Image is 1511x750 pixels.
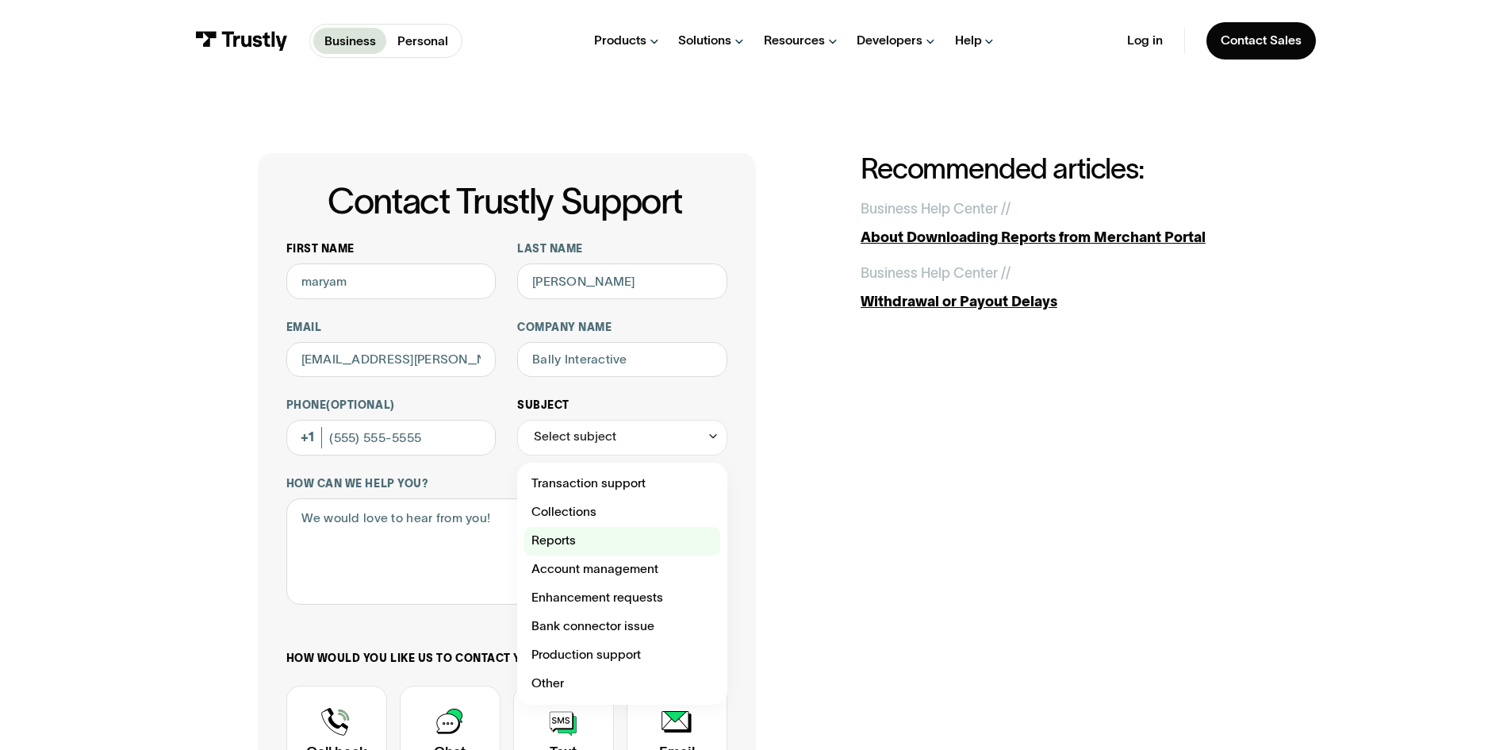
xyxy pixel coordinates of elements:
[286,477,727,491] label: How can we help you?
[324,32,376,51] p: Business
[286,263,497,299] input: Alex
[1127,33,1163,48] a: Log in
[286,398,497,413] label: Phone
[1221,33,1302,48] div: Contact Sales
[861,153,1254,184] h2: Recommended articles:
[286,420,497,456] input: (555) 555-5555
[861,263,1006,284] div: Business Help Center /
[531,473,646,494] span: Transaction support
[326,399,394,411] span: (Optional)
[286,652,727,666] label: How would you like us to contact you?
[517,242,727,256] label: Last name
[531,673,564,694] span: Other
[1006,198,1011,220] div: /
[517,342,727,378] input: ASPcorp
[517,420,727,456] div: Select subject
[286,342,497,378] input: alex@mail.com
[286,321,497,335] label: Email
[1006,263,1011,284] div: /
[531,559,658,580] span: Account management
[517,398,727,413] label: Subject
[531,616,654,637] span: Bank connector issue
[861,198,1254,248] a: Business Help Center //About Downloading Reports from Merchant Portal
[594,33,646,48] div: Products
[531,502,596,523] span: Collections
[386,28,458,54] a: Personal
[283,182,727,221] h1: Contact Trustly Support
[861,291,1254,313] div: Withdrawal or Payout Delays
[517,321,727,335] label: Company name
[955,33,982,48] div: Help
[678,33,731,48] div: Solutions
[313,28,386,54] a: Business
[1206,22,1316,60] a: Contact Sales
[531,644,641,666] span: Production support
[861,227,1254,248] div: About Downloading Reports from Merchant Portal
[861,198,1006,220] div: Business Help Center /
[195,31,288,51] img: Trustly Logo
[286,242,497,256] label: First name
[517,456,727,705] nav: Select subject
[764,33,825,48] div: Resources
[857,33,922,48] div: Developers
[531,530,576,552] span: Reports
[861,263,1254,313] a: Business Help Center //Withdrawal or Payout Delays
[531,587,663,609] span: Enhancement requests
[534,426,616,448] div: Select subject
[517,263,727,299] input: Howard
[397,32,448,51] p: Personal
